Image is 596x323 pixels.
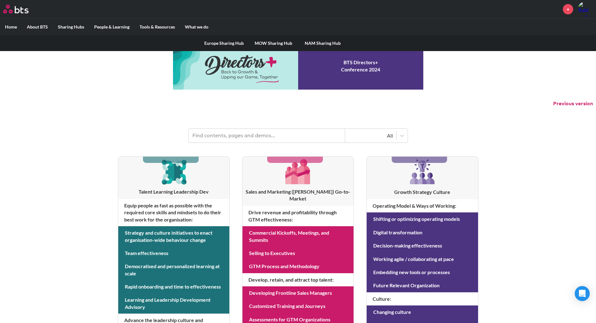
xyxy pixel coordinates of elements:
h4: Culture : [367,292,478,305]
h4: Drive revenue and profitability through GTM effectiveness : [242,206,354,226]
h3: Talent Learning Leadership Dev [118,188,229,195]
div: Open Intercom Messenger [575,286,590,301]
img: [object Object] [407,157,437,187]
h3: Growth Strategy Culture [367,189,478,195]
a: Go home [3,5,40,13]
label: About BTS [22,19,53,35]
a: + [563,4,573,14]
img: Todd Ehrlich [578,2,593,17]
img: [object Object] [159,157,189,186]
a: Profile [578,2,593,17]
a: Conference 2024 [173,43,423,90]
div: All [348,132,393,139]
input: Find contents, pages and demos... [189,129,345,143]
img: [object Object] [283,157,313,186]
label: Tools & Resources [135,19,180,35]
img: BTS Logo [3,5,28,13]
h4: Equip people as fast as possible with the required core skills and mindsets to do their best work... [118,199,229,226]
h4: Develop, retain, and attract top talent : [242,273,354,286]
button: Previous version [553,100,593,107]
h3: Sales and Marketing ([PERSON_NAME]) Go-to-Market [242,188,354,202]
h4: Operating Model & Ways of Working : [367,199,478,212]
label: What we do [180,19,213,35]
label: Sharing Hubs [53,19,89,35]
label: People & Learning [89,19,135,35]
